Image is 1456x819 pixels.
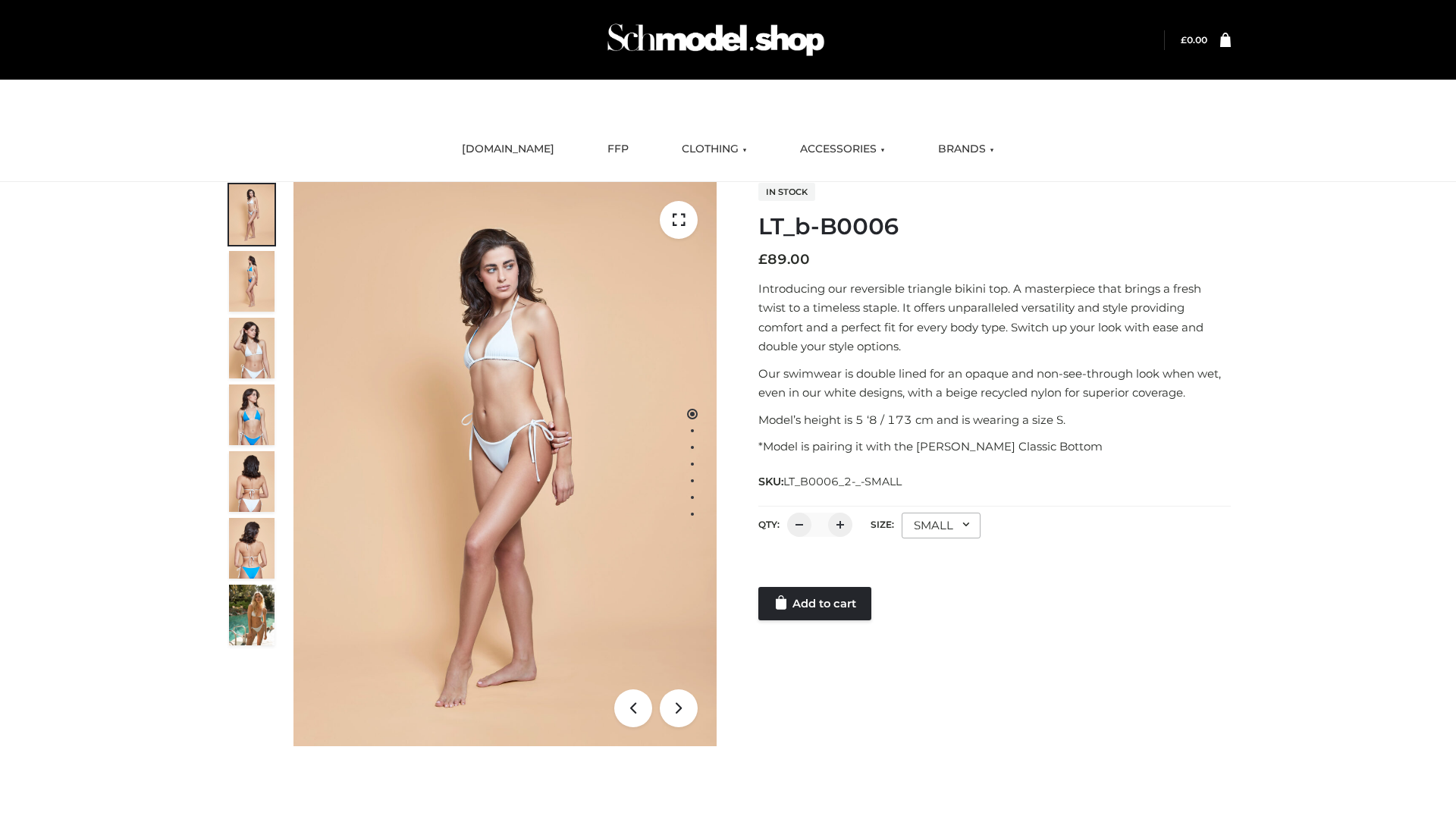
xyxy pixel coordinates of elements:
[758,183,815,201] span: In stock
[293,182,717,746] img: ArielClassicBikiniTop_CloudNine_AzureSky_OW114ECO_1
[1181,34,1207,45] bdi: 0.00
[758,410,1231,430] p: Model’s height is 5 ‘8 / 173 cm and is wearing a size S.
[229,585,275,645] img: Arieltop_CloudNine_AzureSky2.jpg
[758,251,810,268] bdi: 89.00
[758,437,1231,457] p: *Model is pairing it with the [PERSON_NAME] Classic Bottom
[602,10,830,70] img: Schmodel Admin 964
[758,519,780,530] label: QTY:
[758,279,1231,356] p: Introducing our reversible triangle bikini top. A masterpiece that brings a fresh twist to a time...
[1181,34,1207,45] a: £0.00
[758,364,1231,403] p: Our swimwear is double lined for an opaque and non-see-through look when wet, even in our white d...
[229,518,275,579] img: ArielClassicBikiniTop_CloudNine_AzureSky_OW114ECO_8-scaled.jpg
[670,133,758,166] a: CLOTHING
[229,251,275,312] img: ArielClassicBikiniTop_CloudNine_AzureSky_OW114ECO_2-scaled.jpg
[783,475,902,488] span: LT_B0006_2-_-SMALL
[789,133,896,166] a: ACCESSORIES
[758,472,903,491] span: SKU:
[927,133,1006,166] a: BRANDS
[229,384,275,445] img: ArielClassicBikiniTop_CloudNine_AzureSky_OW114ECO_4-scaled.jpg
[229,451,275,512] img: ArielClassicBikiniTop_CloudNine_AzureSky_OW114ECO_7-scaled.jpg
[450,133,566,166] a: [DOMAIN_NAME]
[1181,34,1187,45] span: £
[229,184,275,245] img: ArielClassicBikiniTop_CloudNine_AzureSky_OW114ECO_1-scaled.jpg
[871,519,894,530] label: Size:
[758,213,1231,240] h1: LT_b-B0006
[758,251,767,268] span: £
[758,587,871,620] a: Add to cart
[229,318,275,378] img: ArielClassicBikiniTop_CloudNine_AzureSky_OW114ECO_3-scaled.jpg
[596,133,640,166] a: FFP
[902,513,981,538] div: SMALL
